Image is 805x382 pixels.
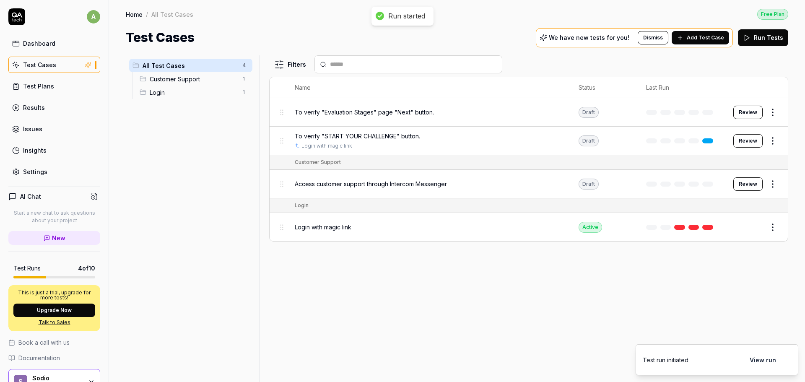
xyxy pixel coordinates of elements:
[579,107,599,118] div: Draft
[8,78,100,94] a: Test Plans
[136,86,252,99] div: Drag to reorderLogin1
[295,202,309,209] div: Login
[295,132,420,140] span: To verify "START YOUR CHALLENGE" button.
[23,82,54,91] div: Test Plans
[126,10,143,18] a: Home
[301,142,352,150] a: Login with magic link
[579,135,599,146] div: Draft
[549,35,629,41] p: We have new tests for you!
[146,10,148,18] div: /
[8,231,100,245] a: New
[8,353,100,362] a: Documentation
[270,213,788,241] tr: Login with magic linkActive
[136,72,252,86] div: Drag to reorderCustomer Support1
[13,304,95,317] button: Upgrade Now
[23,103,45,112] div: Results
[8,142,100,159] a: Insights
[23,60,56,69] div: Test Cases
[32,374,83,382] div: Sodio
[579,222,602,233] div: Active
[295,108,434,117] span: To verify "Evaluation Stages" page "Next" button.
[143,61,237,70] span: All Test Cases
[87,10,100,23] span: a
[733,106,763,119] button: Review
[23,39,55,48] div: Dashboard
[270,170,788,198] tr: Access customer support through Intercom MessengerDraftReview
[13,290,95,300] p: This is just a trial, upgrade for more tests!
[239,74,249,84] span: 1
[8,164,100,180] a: Settings
[150,75,237,83] span: Customer Support
[239,60,249,70] span: 4
[570,77,638,98] th: Status
[239,87,249,97] span: 1
[638,31,668,44] button: Dismiss
[23,125,42,133] div: Issues
[638,77,725,98] th: Last Run
[295,223,351,231] span: Login with magic link
[757,9,788,20] div: Free Plan
[8,35,100,52] a: Dashboard
[13,319,95,326] a: Talk to Sales
[295,159,341,166] div: Customer Support
[286,77,570,98] th: Name
[23,167,47,176] div: Settings
[126,28,195,47] h1: Test Cases
[18,338,70,347] span: Book a call with us
[23,146,47,155] div: Insights
[8,338,100,347] a: Book a call with us
[87,8,100,25] button: a
[78,264,95,273] span: 4 of 10
[20,192,41,201] h4: AI Chat
[13,265,41,272] h5: Test Runs
[295,179,447,188] span: Access customer support through Intercom Messenger
[388,12,425,21] div: Run started
[579,179,599,190] div: Draft
[52,234,65,242] span: New
[8,209,100,224] p: Start a new chat to ask questions about your project
[8,99,100,116] a: Results
[643,356,688,364] div: Test run initiated
[269,56,311,73] button: Filters
[745,351,781,368] button: View run
[270,98,788,127] tr: To verify "Evaluation Stages" page "Next" button.DraftReview
[672,31,729,44] button: Add Test Case
[150,88,237,97] span: Login
[687,34,724,42] span: Add Test Case
[757,8,788,20] button: Free Plan
[270,127,788,155] tr: To verify "START YOUR CHALLENGE" button.Login with magic linkDraftReview
[738,29,788,46] button: Run Tests
[8,121,100,137] a: Issues
[733,177,763,191] button: Review
[8,57,100,73] a: Test Cases
[151,10,193,18] div: All Test Cases
[18,353,60,362] span: Documentation
[733,134,763,148] button: Review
